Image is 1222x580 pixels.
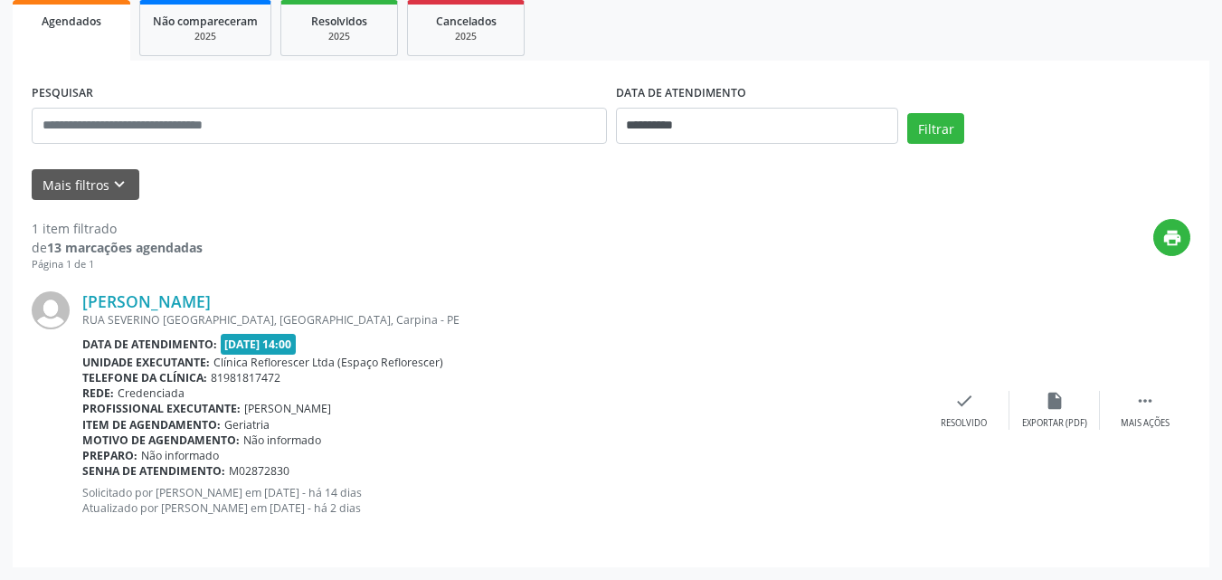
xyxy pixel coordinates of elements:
[82,355,210,370] b: Unidade executante:
[153,30,258,43] div: 2025
[141,448,219,463] span: Não informado
[1045,391,1065,411] i: insert_drive_file
[109,175,129,195] i: keyboard_arrow_down
[941,417,987,430] div: Resolvido
[421,30,511,43] div: 2025
[229,463,289,479] span: M02872830
[32,257,203,272] div: Página 1 de 1
[954,391,974,411] i: check
[32,80,93,108] label: PESQUISAR
[294,30,384,43] div: 2025
[82,312,919,328] div: RUA SEVERINO [GEOGRAPHIC_DATA], [GEOGRAPHIC_DATA], Carpina - PE
[213,355,443,370] span: Clínica Reflorescer Ltda (Espaço Reflorescer)
[82,291,211,311] a: [PERSON_NAME]
[224,417,270,433] span: Geriatria
[32,291,70,329] img: img
[82,401,241,416] b: Profissional executante:
[211,370,280,385] span: 81981817472
[616,80,746,108] label: DATA DE ATENDIMENTO
[153,14,258,29] span: Não compareceram
[82,385,114,401] b: Rede:
[118,385,185,401] span: Credenciada
[1135,391,1155,411] i: 
[82,337,217,352] b: Data de atendimento:
[243,433,321,448] span: Não informado
[82,485,919,516] p: Solicitado por [PERSON_NAME] em [DATE] - há 14 dias Atualizado por [PERSON_NAME] em [DATE] - há 2...
[82,433,240,448] b: Motivo de agendamento:
[1022,417,1087,430] div: Exportar (PDF)
[47,239,203,256] strong: 13 marcações agendadas
[311,14,367,29] span: Resolvidos
[42,14,101,29] span: Agendados
[907,113,964,144] button: Filtrar
[82,448,137,463] b: Preparo:
[244,401,331,416] span: [PERSON_NAME]
[82,370,207,385] b: Telefone da clínica:
[221,334,297,355] span: [DATE] 14:00
[1153,219,1190,256] button: print
[32,238,203,257] div: de
[436,14,497,29] span: Cancelados
[82,417,221,433] b: Item de agendamento:
[1162,228,1182,248] i: print
[1121,417,1170,430] div: Mais ações
[82,463,225,479] b: Senha de atendimento:
[32,219,203,238] div: 1 item filtrado
[32,169,139,201] button: Mais filtroskeyboard_arrow_down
